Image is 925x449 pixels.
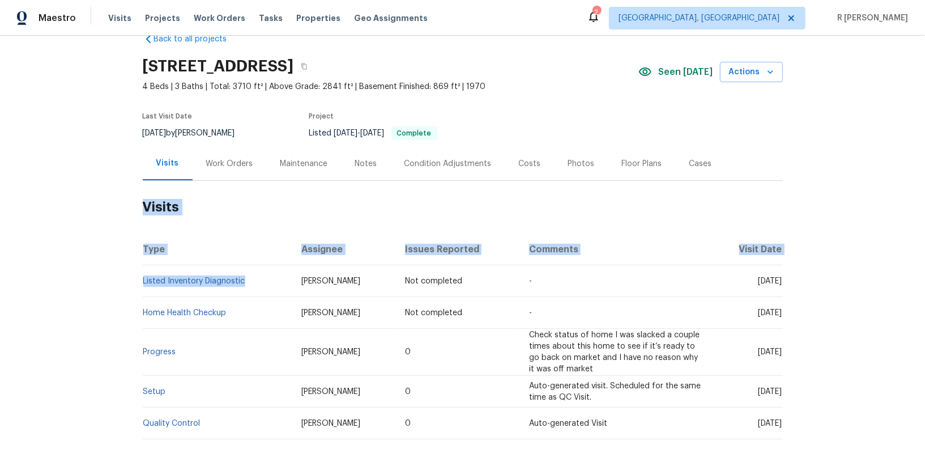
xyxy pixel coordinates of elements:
[280,158,328,170] div: Maintenance
[143,277,245,285] a: Listed Inventory Diagnostic
[301,309,361,317] span: [PERSON_NAME]
[39,12,76,24] span: Maestro
[833,12,908,24] span: R [PERSON_NAME]
[143,234,292,265] th: Type
[529,331,700,373] span: Check status of home I was slacked a couple times about this home to see if it’s ready to go back...
[758,348,782,356] span: [DATE]
[720,62,783,83] button: Actions
[529,420,607,427] span: Auto-generated Visit
[405,388,411,396] span: 0
[296,12,340,24] span: Properties
[405,420,411,427] span: 0
[143,33,252,45] a: Back to all projects
[292,234,397,265] th: Assignee
[309,129,437,137] span: Listed
[194,12,245,24] span: Work Orders
[758,277,782,285] span: [DATE]
[659,66,713,78] span: Seen [DATE]
[156,158,179,169] div: Visits
[758,388,782,396] span: [DATE]
[622,158,662,170] div: Floor Plans
[309,113,334,120] span: Project
[529,277,532,285] span: -
[143,388,166,396] a: Setup
[520,234,712,265] th: Comments
[143,126,249,140] div: by [PERSON_NAME]
[405,309,462,317] span: Not completed
[689,158,712,170] div: Cases
[294,56,314,77] button: Copy Address
[592,7,600,18] div: 2
[143,129,167,137] span: [DATE]
[404,158,492,170] div: Condition Adjustments
[143,113,193,120] span: Last Visit Date
[405,348,411,356] span: 0
[619,12,779,24] span: [GEOGRAPHIC_DATA], [GEOGRAPHIC_DATA]
[361,129,385,137] span: [DATE]
[145,12,180,24] span: Projects
[712,234,783,265] th: Visit Date
[396,234,520,265] th: Issues Reported
[206,158,253,170] div: Work Orders
[143,309,227,317] a: Home Health Checkup
[334,129,358,137] span: [DATE]
[568,158,595,170] div: Photos
[143,348,176,356] a: Progress
[301,420,361,427] span: [PERSON_NAME]
[758,420,782,427] span: [DATE]
[334,129,385,137] span: -
[301,348,361,356] span: [PERSON_NAME]
[108,12,131,24] span: Visits
[143,420,201,427] a: Quality Control
[143,61,294,72] h2: [STREET_ADDRESS]
[301,277,361,285] span: [PERSON_NAME]
[393,130,436,137] span: Complete
[301,388,361,396] span: [PERSON_NAME]
[729,65,774,79] span: Actions
[529,382,701,401] span: Auto-generated visit. Scheduled for the same time as QC Visit.
[529,309,532,317] span: -
[259,14,283,22] span: Tasks
[354,12,428,24] span: Geo Assignments
[143,81,638,92] span: 4 Beds | 3 Baths | Total: 3710 ft² | Above Grade: 2841 ft² | Basement Finished: 869 ft² | 1970
[758,309,782,317] span: [DATE]
[405,277,462,285] span: Not completed
[143,181,783,234] h2: Visits
[519,158,541,170] div: Costs
[355,158,377,170] div: Notes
